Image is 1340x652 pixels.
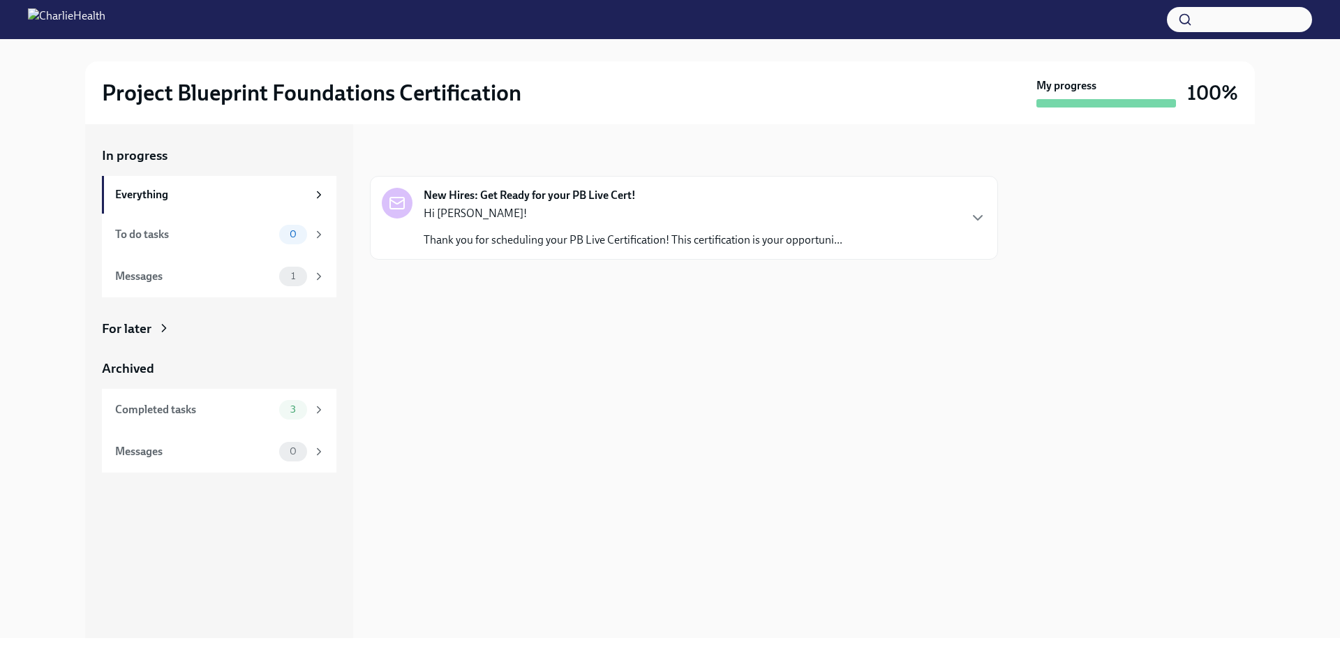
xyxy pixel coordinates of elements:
div: To do tasks [115,227,274,242]
span: 3 [282,404,304,415]
span: 0 [281,446,305,457]
div: In progress [370,147,435,165]
p: Hi [PERSON_NAME]! [424,206,842,221]
a: Everything [102,176,336,214]
a: In progress [102,147,336,165]
span: 1 [283,271,304,281]
strong: My progress [1036,78,1096,94]
div: For later [102,320,151,338]
a: Completed tasks3 [102,389,336,431]
div: Messages [115,269,274,284]
span: 0 [281,229,305,239]
h2: Project Blueprint Foundations Certification [102,79,521,107]
strong: New Hires: Get Ready for your PB Live Cert! [424,188,636,203]
a: Archived [102,360,336,378]
p: Thank you for scheduling your PB Live Certification! This certification is your opportuni... [424,232,842,248]
h3: 100% [1187,80,1238,105]
div: Everything [115,187,307,202]
div: Messages [115,444,274,459]
a: Messages1 [102,255,336,297]
div: Completed tasks [115,402,274,417]
img: CharlieHealth [28,8,105,31]
a: For later [102,320,336,338]
a: Messages0 [102,431,336,473]
a: To do tasks0 [102,214,336,255]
